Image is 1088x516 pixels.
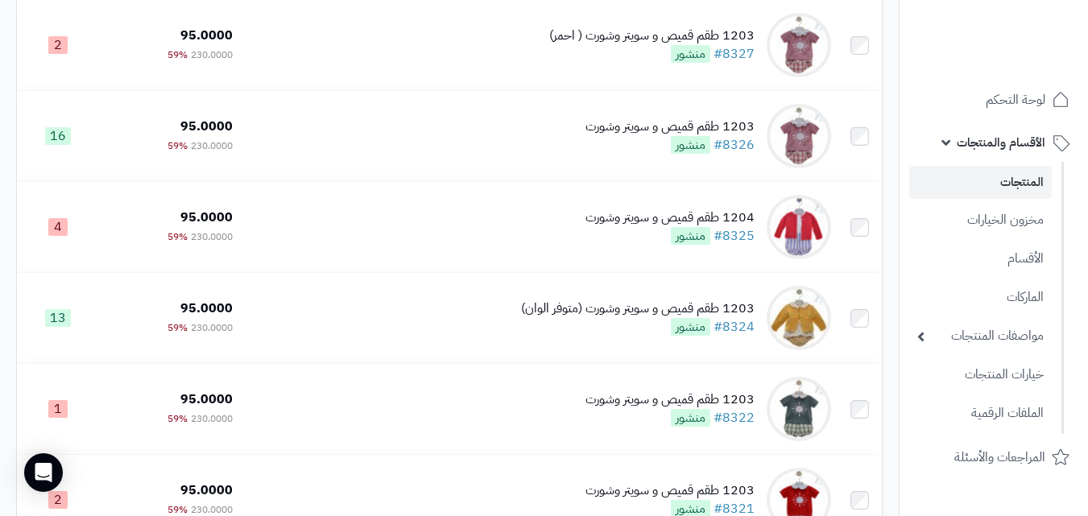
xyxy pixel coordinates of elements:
span: منشور [671,136,710,154]
a: #8326 [714,135,755,155]
a: #8324 [714,317,755,336]
span: 230.0000 [191,411,233,426]
a: المنتجات [909,166,1052,199]
a: الماركات [909,280,1052,315]
img: 1204 طقم قميص و سويتر وشورت [767,195,831,259]
span: 230.0000 [191,320,233,335]
span: 59% [168,138,188,153]
span: 2 [48,491,68,509]
span: 95.0000 [180,117,233,136]
span: 59% [168,229,188,244]
span: 59% [168,411,188,426]
a: خيارات المنتجات [909,357,1052,392]
span: منشور [671,318,710,336]
a: مواصفات المنتجات [909,319,1052,353]
img: logo-2.png [978,45,1073,79]
img: 1203 طقم قميص و سويتر وشورت ( احمر) [767,13,831,77]
span: المراجعات والأسئلة [954,446,1045,469]
span: 230.0000 [191,138,233,153]
span: 230.0000 [191,47,233,62]
span: 95.0000 [180,481,233,500]
a: #8322 [714,408,755,427]
div: 1204 طقم قميص و سويتر وشورت [585,208,755,227]
span: منشور [671,227,710,245]
span: لوحة التحكم [986,89,1045,111]
span: منشور [671,409,710,427]
div: 1203 طقم قميص و سويتر وشورت [585,118,755,136]
img: 1203 طقم قميص و سويتر وشورت (متوفر الوان) [767,286,831,350]
span: 95.0000 [180,390,233,409]
a: لوحة التحكم [909,80,1078,119]
span: 1 [48,400,68,418]
span: 95.0000 [180,208,233,227]
div: 1203 طقم قميص و سويتر وشورت [585,481,755,500]
span: 230.0000 [191,229,233,244]
span: منشور [671,45,710,63]
img: 1203 طقم قميص و سويتر وشورت [767,104,831,168]
a: المراجعات والأسئلة [909,438,1078,477]
span: 2 [48,36,68,54]
img: 1203 طقم قميص و سويتر وشورت [767,377,831,441]
span: 95.0000 [180,26,233,45]
div: 1203 طقم قميص و سويتر وشورت ( احمر) [549,27,755,45]
a: #8327 [714,44,755,64]
a: الملفات الرقمية [909,396,1052,431]
a: الأقسام [909,241,1052,276]
span: 13 [45,309,71,327]
div: 1203 طقم قميص و سويتر وشورت [585,390,755,409]
a: #8325 [714,226,755,246]
a: مخزون الخيارات [909,203,1052,237]
span: الأقسام والمنتجات [957,131,1045,154]
span: 95.0000 [180,299,233,318]
span: 59% [168,320,188,335]
span: 16 [45,127,71,145]
span: 4 [48,218,68,236]
span: 59% [168,47,188,62]
div: Open Intercom Messenger [24,453,63,492]
div: 1203 طقم قميص و سويتر وشورت (متوفر الوان) [521,299,755,318]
